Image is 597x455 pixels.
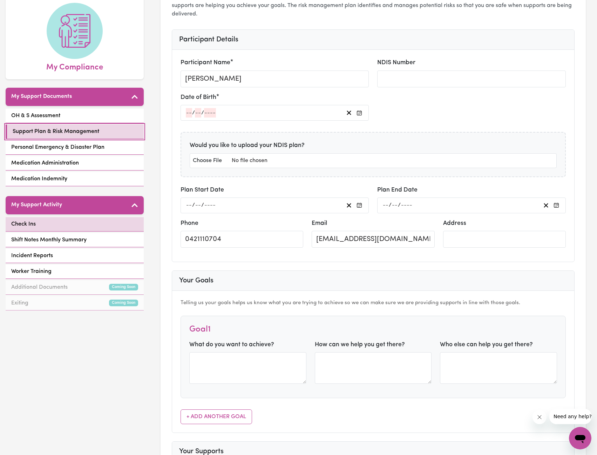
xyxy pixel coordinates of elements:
span: OH & S Assessment [11,112,60,120]
a: Incident Reports [6,249,144,263]
input: ---- [401,201,413,210]
label: Email [312,219,327,228]
span: / [201,110,204,116]
label: Would you like to upload your NDIS plan? [190,141,305,150]
a: ExitingComing Soon [6,296,144,310]
input: -- [186,201,192,210]
label: Date of Birth [181,93,216,102]
label: Who else can help you get there? [440,340,533,349]
span: Personal Emergency & Disaster Plan [11,143,104,152]
span: Check Ins [11,220,36,228]
span: Medication Indemnity [11,175,67,183]
label: Address [443,219,466,228]
iframe: Message from company [549,409,591,424]
input: ---- [204,201,216,210]
label: Participant Name [181,58,230,67]
button: My Support Documents [6,88,144,106]
span: Support Plan & Risk Management [13,127,99,136]
input: -- [186,108,192,118]
h3: Your Goals [179,276,567,285]
a: Support Plan & Risk Management [6,125,144,139]
iframe: Button to launch messaging window [569,427,591,449]
small: Coming Soon [109,284,138,290]
iframe: Close message [532,410,547,424]
a: Personal Emergency & Disaster Plan [6,140,144,155]
button: + Add Another Goal [181,409,252,424]
a: Check Ins [6,217,144,232]
h3: Participant Details [179,35,567,44]
input: ---- [204,108,216,118]
span: / [389,202,392,208]
span: / [398,202,401,208]
small: Coming Soon [109,300,138,306]
span: Additional Documents [11,283,68,292]
span: / [192,110,195,116]
a: Medication Administration [6,156,144,170]
a: Medication Indemnity [6,172,144,186]
span: Exiting [11,299,28,307]
label: Plan End Date [377,186,418,195]
label: Phone [181,219,198,228]
span: My Compliance [46,59,103,74]
h5: My Support Documents [11,93,72,100]
span: Shift Notes Monthly Summary [11,236,87,244]
span: Need any help? [4,5,42,11]
h4: Goal 1 [189,324,211,335]
span: Incident Reports [11,252,53,260]
span: Medication Administration [11,159,79,167]
input: -- [195,108,201,118]
a: OH & S Assessment [6,109,144,123]
h5: My Support Activity [11,202,62,208]
span: / [201,202,204,208]
span: / [192,202,195,208]
a: Worker Training [6,265,144,279]
label: NDIS Number [377,58,415,67]
label: Plan Start Date [181,186,224,195]
input: -- [195,201,201,210]
a: Shift Notes Monthly Summary [6,233,144,247]
a: My Compliance [11,3,138,74]
input: -- [392,201,398,210]
span: Worker Training [11,267,52,276]
label: How can we help you get there? [315,340,405,349]
label: What do you want to achieve? [189,340,274,349]
p: Telling us your goals helps us know what you are trying to achieve so we can make sure we are pro... [181,299,566,307]
button: My Support Activity [6,196,144,214]
a: Additional DocumentsComing Soon [6,280,144,295]
input: -- [382,201,389,210]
